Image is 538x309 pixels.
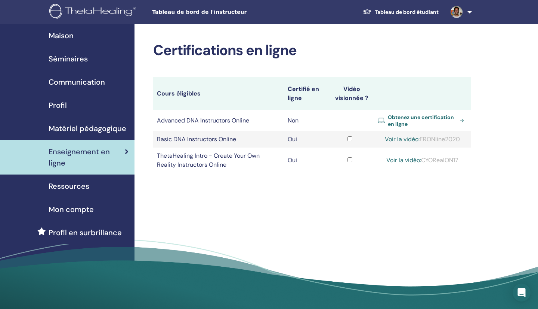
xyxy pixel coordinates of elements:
span: Tableau de bord de l'instructeur [152,8,264,16]
span: Matériel pédagogique [49,123,126,134]
span: Enseignement en ligne [49,146,125,169]
h2: Certifications en ligne [153,42,471,59]
span: Profil en surbrillance [49,227,122,238]
th: Certifié en ligne [284,77,326,110]
td: Advanced DNA Instructors Online [153,110,284,131]
a: Obtenez une certification en ligne [378,114,467,127]
td: Oui [284,148,326,173]
img: logo.png [49,4,139,21]
img: graduation-cap-white.svg [363,9,372,15]
span: Obtenez une certification en ligne [388,114,457,127]
a: Voir la vidéo: [386,156,421,164]
span: Ressources [49,181,89,192]
span: Profil [49,100,67,111]
th: Vidéo visionnée ? [326,77,374,110]
span: Maison [49,30,74,41]
span: Mon compte [49,204,94,215]
td: Basic DNA Instructors Online [153,131,284,148]
th: Cours éligibles [153,77,284,110]
span: Séminaires [49,53,88,64]
div: FRONline2020 [378,135,467,144]
span: Communication [49,76,105,88]
td: ThetaHealing Intro - Create Your Own Reality Instructors Online [153,148,284,173]
a: Tableau de bord étudiant [357,5,445,19]
a: Voir la vidéo: [385,135,420,143]
div: Open Intercom Messenger [513,284,531,302]
div: CYORealON17 [378,156,467,165]
img: default.jpg [451,6,463,18]
td: Non [284,110,326,131]
td: Oui [284,131,326,148]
